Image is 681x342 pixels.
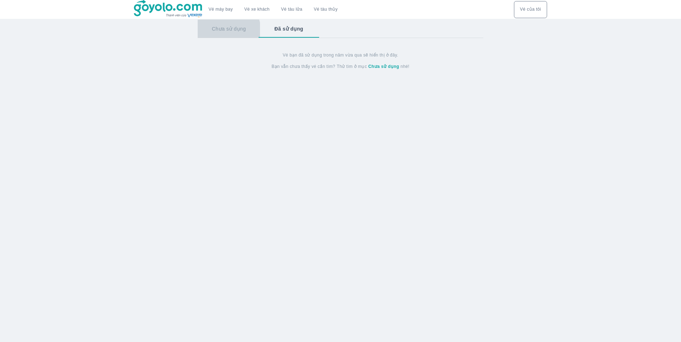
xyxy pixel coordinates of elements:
button: Vé tàu thủy [308,1,343,18]
span: Thử tìm ở mục nhé! [337,64,409,69]
span: Bạn vẫn chưa thấy vé cần tìm? [271,64,335,69]
span: Vé bạn đã sử dụng trong năm vừa qua sẽ hiển thị ở đây. [283,52,399,58]
button: Đã sử dụng [260,20,317,38]
div: basic tabs example [198,20,483,38]
button: Vé của tôi [514,1,547,18]
div: choose transportation mode [203,1,343,18]
a: Vé xe khách [244,7,270,12]
button: Chưa sử dụng [198,20,260,38]
a: Vé máy bay [209,7,233,12]
strong: Chưa sử dụng [368,64,399,69]
div: choose transportation mode [514,1,547,18]
a: Vé tàu lửa [275,1,308,18]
